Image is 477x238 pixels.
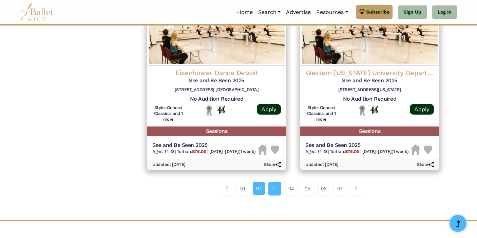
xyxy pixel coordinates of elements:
[432,5,457,19] a: Log In
[417,162,434,168] h6: Share
[305,149,328,154] span: Ages: 14-18
[152,149,175,154] span: Ages: 14-18
[152,96,281,103] h5: No Audition Required
[313,5,350,19] a: Resources
[234,5,255,19] a: Home
[305,96,434,103] h5: No Audition Required
[345,149,359,154] b: $75.00
[177,149,207,154] span: Tuition:
[305,149,409,155] h6: | |
[330,149,360,154] span: Tuition:
[264,162,281,168] h6: Share
[358,105,366,116] img: Local
[205,105,213,116] img: Local
[152,105,185,122] h6: Style: General Classical and 1 more
[411,144,420,155] img: Housing Unavailable
[147,126,286,136] h5: Sessions
[424,146,432,154] img: Heart
[283,5,313,19] a: Advertise
[152,87,281,93] h6: [STREET_ADDRESS] [GEOGRAPHIC_DATA]
[366,8,389,16] span: Subscribe
[152,142,256,149] h5: See and Be Seen 2025
[370,105,378,114] img: In Person
[209,149,256,154] span: [DATE]-[DATE] (1 week)
[356,5,393,19] a: Subscribe
[362,149,409,154] span: [DATE]-[DATE] (1 week)
[152,149,256,155] h6: | |
[152,162,186,168] h6: Updated: [DATE]
[257,104,281,115] a: Apply
[258,144,267,155] img: Housing Unavailable
[333,182,346,195] a: 07
[221,182,366,195] nav: Page navigation example
[271,146,279,154] img: Heart
[410,104,434,115] a: Apply
[236,182,249,195] a: 01
[285,182,298,195] a: 04
[152,68,281,77] h4: Eisenhower Dance Detroit
[255,5,283,19] a: Search
[305,142,409,149] h5: See and Be Seen 2025
[192,149,206,154] b: $75.00
[268,182,281,195] a: 03
[300,126,439,136] h5: Sessions
[305,87,434,93] h6: [STREET_ADDRESS][US_STATE]
[305,162,339,168] h6: Updated: [DATE]
[217,105,225,114] img: In Person
[152,77,281,84] h5: See and Be Seen 2025
[305,77,434,84] h5: See and Be Seen 2025
[301,182,314,195] a: 05
[305,68,434,77] h4: Western [US_STATE] University Department of Dance
[317,182,330,195] a: 06
[359,8,365,16] img: gem.svg
[253,182,265,195] a: 02
[305,105,338,122] h6: Style: General Classical and 1 more
[398,5,427,19] a: Sign Up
